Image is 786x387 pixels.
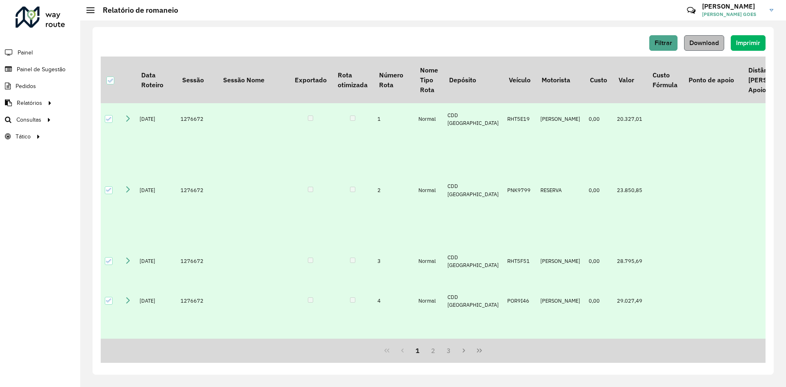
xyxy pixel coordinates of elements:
th: Sessão [176,57,217,103]
td: POR9I46 [503,277,536,325]
button: Imprimir [731,35,766,51]
td: RHT5E19 [503,103,536,135]
td: CDD [GEOGRAPHIC_DATA] [443,245,503,277]
td: 1276672 [176,135,217,245]
td: [DATE] [136,135,176,245]
td: CDD [GEOGRAPHIC_DATA] [443,277,503,325]
th: Custo Fórmula [647,57,683,103]
td: [PERSON_NAME] [536,245,585,277]
td: Normal [414,245,443,277]
td: RHT5F51 [503,245,536,277]
a: Contato Rápido [682,2,700,19]
td: 2 [373,135,414,245]
td: 23.850,85 [613,135,647,245]
td: [PERSON_NAME] [536,277,585,325]
th: Depósito [443,57,503,103]
th: Nome Tipo Rota [414,57,443,103]
td: 28.795,69 [613,245,647,277]
th: Ponto de apoio [683,57,743,103]
td: 0,00 [585,103,613,135]
button: Download [684,35,724,51]
td: RESERVA [536,135,585,245]
th: Veículo [503,57,536,103]
td: 20.327,01 [613,103,647,135]
span: Tático [16,132,31,141]
td: 3 [373,245,414,277]
td: PNK9799 [503,135,536,245]
th: Exportado [289,57,332,103]
td: 0,00 [585,277,613,325]
h3: [PERSON_NAME] [702,2,763,10]
td: Normal [414,135,443,245]
td: 1276672 [176,103,217,135]
td: 1276672 [176,245,217,277]
td: CDD [GEOGRAPHIC_DATA] [443,103,503,135]
button: 3 [441,343,456,358]
button: 2 [425,343,441,358]
span: [PERSON_NAME] GOES [702,11,763,18]
th: Sessão Nome [217,57,289,103]
td: 0,00 [585,135,613,245]
td: 29.027,49 [613,277,647,325]
span: Consultas [16,115,41,124]
td: 4 [373,277,414,325]
th: Número Rota [373,57,414,103]
span: Imprimir [736,39,760,46]
span: Painel de Sugestão [17,65,65,74]
h2: Relatório de romaneio [95,6,178,15]
td: Normal [414,277,443,325]
td: CDD [GEOGRAPHIC_DATA] [443,135,503,245]
td: 1 [373,103,414,135]
button: Filtrar [649,35,678,51]
button: 1 [410,343,425,358]
th: Rota otimizada [332,57,373,103]
span: Filtrar [655,39,672,46]
th: Motorista [536,57,585,103]
span: Download [689,39,719,46]
td: [DATE] [136,277,176,325]
td: 0,00 [585,245,613,277]
button: Next Page [456,343,472,358]
td: [DATE] [136,245,176,277]
td: 1276672 [176,277,217,325]
td: [PERSON_NAME] [536,103,585,135]
td: Normal [414,103,443,135]
th: Data Roteiro [136,57,176,103]
button: Last Page [472,343,487,358]
span: Pedidos [16,82,36,91]
th: Valor [613,57,647,103]
span: Relatórios [17,99,42,107]
td: [DATE] [136,103,176,135]
th: Custo [585,57,613,103]
span: Painel [18,48,33,57]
